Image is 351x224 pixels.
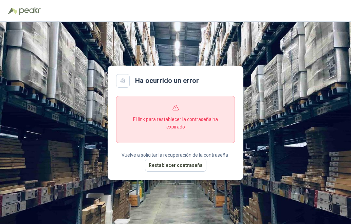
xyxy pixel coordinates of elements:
[8,7,18,14] img: Logo
[19,7,41,15] img: Peakr
[135,75,199,86] h2: Ha ocurrido un error
[122,151,229,159] p: Vuelve a solicitar la recuperación de la contraseña
[145,159,206,172] button: Restablecer contraseña
[125,116,226,131] p: El link para restablecer la contraseña ha expirado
